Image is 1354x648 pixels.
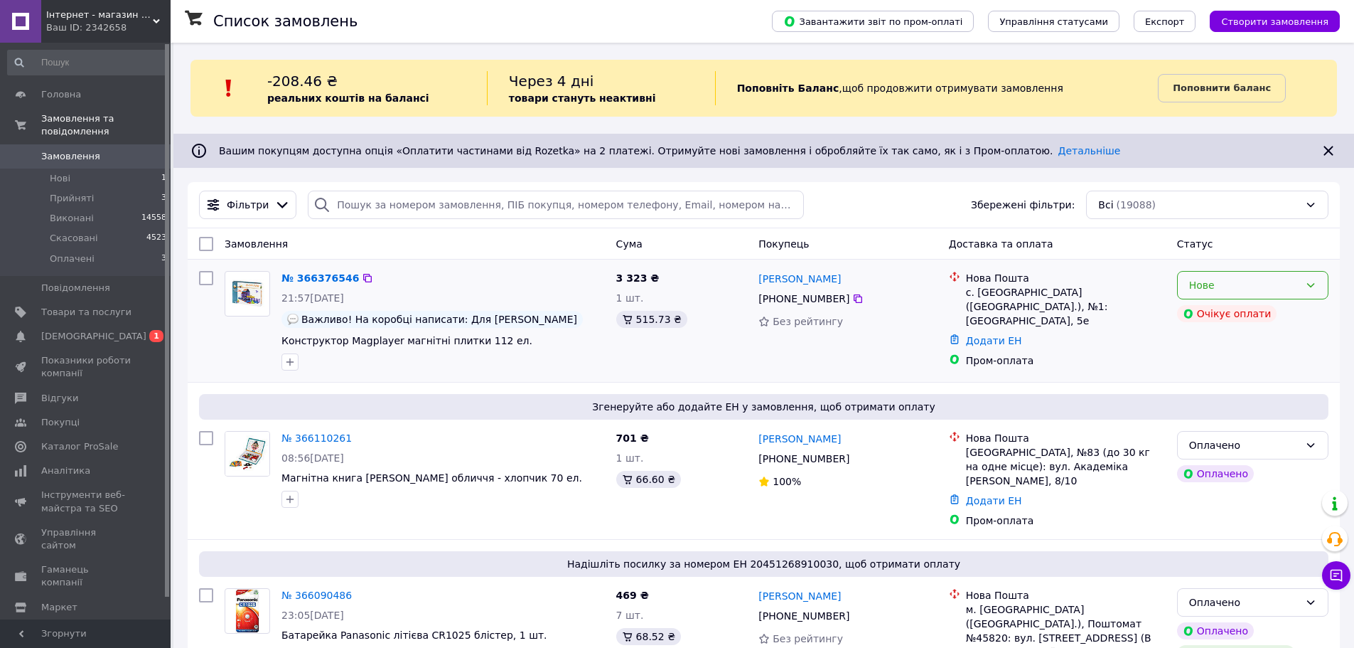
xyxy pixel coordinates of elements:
[267,92,429,104] b: реальних коштів на балансі
[773,633,843,644] span: Без рейтингу
[756,289,852,309] div: [PHONE_NUMBER]
[281,630,547,641] a: Батарейка Panasonic літієва CR1025 блістер, 1 шт.
[616,432,649,444] span: 701 ₴
[1058,145,1121,156] a: Детальніше
[758,589,841,603] a: [PERSON_NAME]
[1189,437,1299,453] div: Оплачено
[225,238,288,250] span: Замовлення
[308,191,803,219] input: Пошук за номером замовлення, ПІБ покупця, номером телефону, Email, номером накладної
[50,172,70,185] span: Нові
[41,464,90,477] span: Аналітика
[966,335,1022,346] a: Додати ЕН
[616,471,681,488] div: 66.60 ₴
[41,330,146,343] span: [DEMOGRAPHIC_DATA]
[966,431,1166,445] div: Нова Пошта
[509,92,656,104] b: товари стануть неактивні
[287,314,299,325] img: :speech_balloon:
[281,472,582,484] a: Магнітна книга [PERSON_NAME] обличчя - хлопчик 70 ел.
[225,432,269,476] img: Фото товару
[1177,465,1254,482] div: Оплачено
[227,198,269,212] span: Фільтри
[41,306,131,319] span: Товари та послуги
[281,335,532,346] a: Конструктор Magplayer магнітні плитки 112 ел.
[773,476,801,487] span: 100%
[1117,199,1156,211] span: (19088)
[999,16,1108,27] span: Управління статусами
[971,198,1075,212] span: Збережені фільтри:
[616,452,644,464] span: 1 шт.
[616,590,649,601] span: 469 ₴
[41,416,80,429] span: Покупці
[616,292,644,304] span: 1 шт.
[281,610,344,621] span: 23:05[DATE]
[616,311,687,328] div: 515.73 ₴
[715,71,1159,105] div: , щоб продовжити отримувати замовлення
[773,316,843,327] span: Без рейтингу
[50,192,94,205] span: Прийняті
[988,11,1119,32] button: Управління статусами
[301,314,577,325] span: Важливо! На коробці написати: Для [PERSON_NAME]
[41,601,77,614] span: Маркет
[146,232,166,245] span: 4523
[1210,11,1340,32] button: Створити замовлення
[1322,561,1350,590] button: Чат з покупцем
[758,238,809,250] span: Покупець
[758,272,841,286] a: [PERSON_NAME]
[1196,15,1340,26] a: Створити замовлення
[1145,16,1185,27] span: Експорт
[616,610,644,621] span: 7 шт.
[41,150,100,163] span: Замовлення
[1173,83,1271,93] b: Поповнити баланс
[41,88,81,101] span: Головна
[756,449,852,469] div: [PHONE_NUMBER]
[966,354,1166,368] div: Пром-оплата
[1221,16,1328,27] span: Створити замовлення
[949,238,1053,250] span: Доставка та оплата
[218,78,240,99] img: :exclamation:
[219,145,1120,156] span: Вашим покупцям доступна опція «Оплатити частинами від Rozetka» на 2 платежі. Отримуйте нові замов...
[41,392,78,405] span: Відгуки
[1177,238,1213,250] span: Статус
[758,432,841,446] a: [PERSON_NAME]
[1189,595,1299,610] div: Оплачено
[966,495,1022,506] a: Додати ЕН
[7,50,168,75] input: Пошук
[281,432,352,444] a: № 366110261
[50,253,95,265] span: Оплачені
[41,440,118,453] span: Каталог ProSale
[616,628,681,645] div: 68.52 ₴
[1098,198,1113,212] span: Всі
[772,11,974,32] button: Завантажити звіт по пром-оплаті
[141,212,166,225] span: 14558
[161,172,166,185] span: 1
[46,21,171,34] div: Ваш ID: 2342658
[46,9,153,21] span: Інтернет - магазин "Super-Price"
[41,526,131,552] span: Управління сайтом
[281,272,359,284] a: № 366376546
[616,238,643,250] span: Cума
[149,330,163,342] span: 1
[235,589,259,633] img: Фото товару
[1177,622,1254,639] div: Оплачено
[281,292,344,304] span: 21:57[DATE]
[1189,277,1299,293] div: Нове
[966,285,1166,328] div: с. [GEOGRAPHIC_DATA] ([GEOGRAPHIC_DATA].), №1: [GEOGRAPHIC_DATA], 5е
[1134,11,1196,32] button: Експорт
[41,489,131,514] span: Інструменти веб-майстра та SEO
[41,354,131,380] span: Показники роботи компанії
[213,13,358,30] h1: Список замовлень
[205,400,1323,414] span: Згенеруйте або додайте ЕН у замовлення, щоб отримати оплату
[966,271,1166,285] div: Нова Пошта
[281,590,352,601] a: № 366090486
[225,431,270,477] a: Фото товару
[41,112,171,138] span: Замовлення та повідомлення
[161,253,166,265] span: 3
[281,452,344,464] span: 08:56[DATE]
[737,83,839,94] b: Поповніть Баланс
[41,563,131,589] span: Гаманець компанії
[225,588,270,634] a: Фото товару
[509,73,594,90] span: Через 4 дні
